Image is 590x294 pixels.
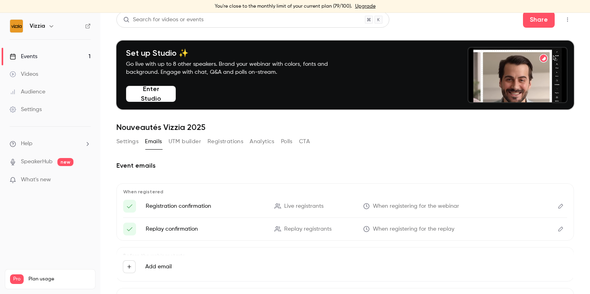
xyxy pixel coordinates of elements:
button: Edit [554,200,567,213]
h2: Event emails [116,161,574,170]
p: Registration confirmation [146,202,265,210]
span: Replay registrants [284,225,332,233]
p: Go live with up to 8 other speakers. Brand your webinar with colors, fonts and background. Engage... [126,60,347,76]
button: UTM builder [169,135,201,148]
div: Search for videos or events [123,16,203,24]
span: Pro [10,274,24,284]
span: When registering for the replay [373,225,454,233]
h1: Nouveautés Vizzia 2025 [116,122,574,132]
a: SpeakerHub [21,158,53,166]
div: Events [10,53,37,61]
span: When registering for the webinar [373,202,459,211]
label: Add email [145,263,172,271]
button: Enter Studio [126,86,176,102]
li: help-dropdown-opener [10,140,91,148]
button: Analytics [250,135,275,148]
h6: Vizzia [30,22,45,30]
span: What's new [21,176,51,184]
button: Settings [116,135,138,148]
span: Live registrants [284,202,323,211]
button: CTA [299,135,310,148]
li: Voici votre lien d'accès à votre webinaire {{ event_name }}! [123,200,567,213]
p: When registered [123,189,567,195]
iframe: Noticeable Trigger [81,176,91,184]
img: Vizzia [10,20,23,32]
button: Polls [281,135,293,148]
h4: Set up Studio ✨ [126,48,347,58]
div: Audience [10,88,45,96]
button: Registrations [208,135,243,148]
button: Edit [554,223,567,235]
span: Help [21,140,33,148]
li: Voici votre lien d'accès à votre webinaire {{ event_name }}! [123,223,567,235]
span: new [57,158,73,166]
span: Plan usage [28,276,90,282]
button: Emails [145,135,162,148]
button: Share [523,12,555,28]
p: Replay confirmation [146,225,265,233]
a: Upgrade [355,3,376,10]
div: Settings [10,105,42,114]
div: Videos [10,70,38,78]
